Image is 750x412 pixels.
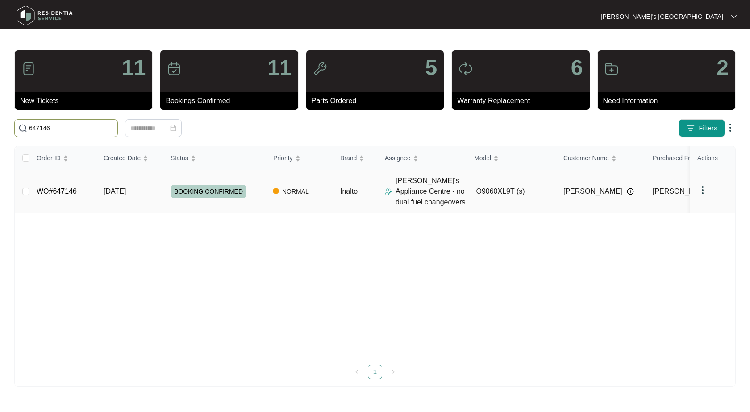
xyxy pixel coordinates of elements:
[717,57,729,79] p: 2
[458,62,473,76] img: icon
[37,153,61,163] span: Order ID
[273,188,279,194] img: Vercel Logo
[556,146,646,170] th: Customer Name
[18,124,27,133] img: search-icon
[368,365,382,379] a: 1
[386,365,400,379] li: Next Page
[163,146,266,170] th: Status
[697,185,708,196] img: dropdown arrow
[386,365,400,379] button: right
[571,57,583,79] p: 6
[313,62,327,76] img: icon
[390,369,396,375] span: right
[354,369,360,375] span: left
[20,96,152,106] p: New Tickets
[627,188,634,195] img: Info icon
[96,146,163,170] th: Created Date
[312,96,444,106] p: Parts Ordered
[474,153,491,163] span: Model
[350,365,364,379] button: left
[686,124,695,133] img: filter icon
[166,96,298,106] p: Bookings Confirmed
[563,186,622,197] span: [PERSON_NAME]
[725,122,736,133] img: dropdown arrow
[340,187,358,195] span: Inalto
[699,124,717,133] span: Filters
[340,153,357,163] span: Brand
[679,119,725,137] button: filter iconFilters
[690,146,735,170] th: Actions
[603,96,735,106] p: Need Information
[563,153,609,163] span: Customer Name
[37,187,77,195] a: WO#647146
[425,57,437,79] p: 5
[167,62,181,76] img: icon
[467,146,556,170] th: Model
[385,188,392,195] img: Assigner Icon
[171,185,246,198] span: BOOKING CONFIRMED
[653,187,712,195] span: [PERSON_NAME]
[653,153,699,163] span: Purchased From
[385,153,411,163] span: Assignee
[467,170,556,213] td: IO9060XL9T (s)
[21,62,36,76] img: icon
[267,57,291,79] p: 11
[13,2,76,29] img: residentia service logo
[104,153,141,163] span: Created Date
[104,187,126,195] span: [DATE]
[350,365,364,379] li: Previous Page
[396,175,467,208] p: [PERSON_NAME]'s Appliance Centre - no dual fuel changeovers
[171,153,188,163] span: Status
[29,146,96,170] th: Order ID
[279,186,312,197] span: NORMAL
[457,96,589,106] p: Warranty Replacement
[378,146,467,170] th: Assignee
[29,123,114,133] input: Search by Order Id, Assignee Name, Customer Name, Brand and Model
[333,146,378,170] th: Brand
[604,62,619,76] img: icon
[273,153,293,163] span: Priority
[601,12,723,21] p: [PERSON_NAME]'s [GEOGRAPHIC_DATA]
[646,146,735,170] th: Purchased From
[731,14,737,19] img: dropdown arrow
[266,146,333,170] th: Priority
[122,57,146,79] p: 11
